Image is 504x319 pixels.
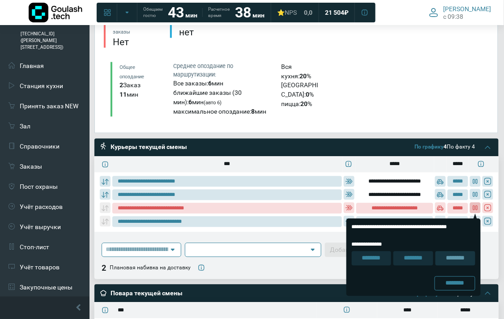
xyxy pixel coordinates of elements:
strong: 6 [208,80,212,87]
strong: 11 [120,91,127,98]
div: пицца: % [281,100,321,109]
div: Плановая набивка на доставку [110,264,191,272]
span: мин [252,12,265,19]
a: Обещаем гостю 43 мин Расчетное время 38 мин [138,4,270,21]
span: мин [185,12,197,19]
div: Среднее опоздание по маршрутизации: [173,62,268,79]
button: [PERSON_NAME] c 09:38 [424,3,497,22]
strong: нет [179,27,194,38]
div: максимальное опоздание: мин [173,107,268,117]
div: Курьеры текущей смены [111,143,187,152]
strong: 0 [306,91,309,98]
span: [PERSON_NAME] [444,5,491,13]
span: (авто 6) [204,100,222,106]
div: мин [120,90,160,100]
strong: 6 [188,99,192,106]
strong: 8 [251,108,255,115]
span: c 09:38 [444,13,464,20]
button: Добавить [325,243,365,257]
a: По графику [405,290,439,297]
span: Обещаем гостю [143,6,162,19]
a: По графику [415,144,444,150]
strong: 20 [300,101,308,108]
div: [GEOGRAPHIC_DATA]: % [281,81,321,100]
span: ₽ [344,9,349,17]
span: 0,0 [304,9,312,17]
div: Заказ [120,81,160,90]
span: Расчетное время [208,6,230,19]
b: 4 [415,144,447,150]
div: Все заказы: мин [173,79,268,89]
span: Измененные заказы [113,19,143,35]
strong: 20 [299,72,307,80]
img: Логотип компании Goulash.tech [29,3,82,22]
div: ближайшие заказы (30 мин): мин [173,89,268,107]
small: Общее опоздание [120,64,144,80]
div: 2 [102,263,106,274]
strong: 43 [168,4,184,21]
div: Вся кухня: % [281,62,321,81]
strong: Нет [113,37,129,47]
strong: 2 [120,82,123,89]
a: 21 504 ₽ [320,4,354,21]
div: По факту 4 [415,144,475,151]
span: Добавить [330,246,360,254]
strong: 38 [235,4,251,21]
div: ⭐ [277,9,297,17]
b: 2 [405,290,443,297]
span: 21 504 [325,9,344,17]
span: NPS [285,9,297,16]
a: ⭐NPS 0,0 [272,4,318,21]
h3: Повара текущей смены [111,289,183,298]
